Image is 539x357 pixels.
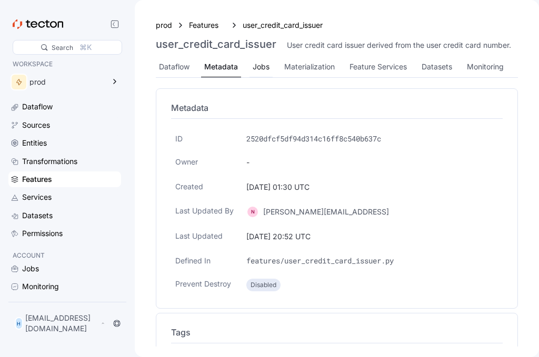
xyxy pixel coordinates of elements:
[253,61,269,73] div: Jobs
[422,61,452,73] div: Datasets
[25,313,98,334] p: [EMAIL_ADDRESS][DOMAIN_NAME]
[13,250,117,261] p: ACCOUNT
[52,43,73,53] div: Search
[171,101,503,114] h4: Metadata
[22,119,50,131] div: Sources
[284,61,335,73] div: Materialization
[29,78,104,86] div: prod
[8,154,121,169] a: Transformations
[159,61,189,73] div: Dataflow
[8,189,121,205] a: Services
[467,61,504,73] div: Monitoring
[171,326,503,339] h4: Tags
[8,226,121,241] a: Permissions
[13,40,122,55] div: Search⌘K
[204,61,238,73] div: Metadata
[22,228,63,239] div: Permissions
[22,137,47,149] div: Entities
[156,19,172,31] a: prod
[8,279,121,294] a: Monitoring
[8,99,121,115] a: Dataflow
[22,101,53,113] div: Dataflow
[8,261,121,277] a: Jobs
[287,40,511,50] div: User credit card issuer derived from the user credit card number.
[22,156,77,167] div: Transformations
[243,19,323,31] a: user_credit_card_issuer
[8,135,121,151] a: Entities
[13,59,117,69] p: WORKSPACE
[22,210,53,221] div: Datasets
[156,38,276,50] h3: user_credit_card_issuer
[8,171,121,187] a: Features
[189,19,226,31] a: Features
[22,174,52,185] div: Features
[15,317,23,330] div: H
[8,208,121,223] a: Datasets
[22,263,39,274] div: Jobs
[79,42,92,53] div: ⌘K
[8,117,121,133] a: Sources
[350,61,407,73] div: Feature Services
[22,281,59,292] div: Monitoring
[22,191,52,203] div: Services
